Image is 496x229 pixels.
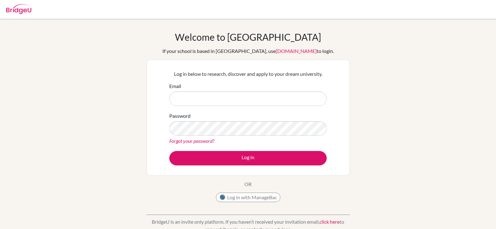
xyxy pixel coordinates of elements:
p: OR [244,180,252,188]
h1: Welcome to [GEOGRAPHIC_DATA] [175,31,321,43]
div: If your school is based in [GEOGRAPHIC_DATA], use to login. [162,47,334,55]
img: Bridge-U [6,4,31,14]
label: Password [169,112,191,120]
a: [DOMAIN_NAME] [276,48,317,54]
p: Log in below to research, discover and apply to your dream university. [169,70,327,78]
label: Email [169,82,181,90]
a: click here [320,219,340,225]
a: Forgot your password? [169,138,214,144]
button: Log in with ManageBac [216,193,280,202]
button: Log in [169,151,327,165]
